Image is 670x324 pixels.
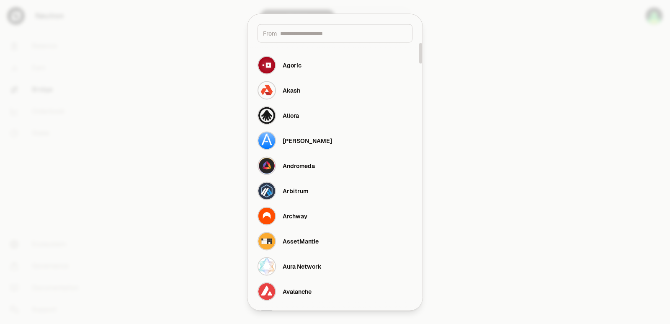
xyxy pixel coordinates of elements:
img: Aura Network Logo [258,257,276,275]
img: Avalanche Logo [258,282,276,301]
img: Archway Logo [258,207,276,225]
img: Andromeda Logo [258,156,276,175]
button: Agoric LogoAgoric [253,52,417,78]
div: [PERSON_NAME] [283,136,332,145]
div: Akash [283,86,300,94]
img: Arbitrum Logo [258,181,276,200]
button: Andromeda LogoAndromeda [253,153,417,178]
div: Arbitrum [283,187,308,195]
button: Aura Network LogoAura Network [253,254,417,279]
div: Aura Network [283,262,322,270]
span: From [263,29,277,37]
img: Allora Logo [258,106,276,124]
img: AssetMantle Logo [258,232,276,250]
div: Agoric [283,61,301,69]
div: Allora [283,111,299,119]
button: AssetMantle LogoAssetMantle [253,228,417,254]
img: Agoric Logo [258,56,276,74]
button: Allora LogoAllora [253,103,417,128]
img: Althea Logo [258,131,276,150]
div: Avalanche [283,287,312,295]
button: Arbitrum LogoArbitrum [253,178,417,203]
div: AssetMantle [283,237,319,245]
button: Archway LogoArchway [253,203,417,228]
button: Akash LogoAkash [253,78,417,103]
div: Archway [283,212,307,220]
div: Andromeda [283,161,315,170]
button: Avalanche LogoAvalanche [253,279,417,304]
button: Althea Logo[PERSON_NAME] [253,128,417,153]
img: Akash Logo [258,81,276,99]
